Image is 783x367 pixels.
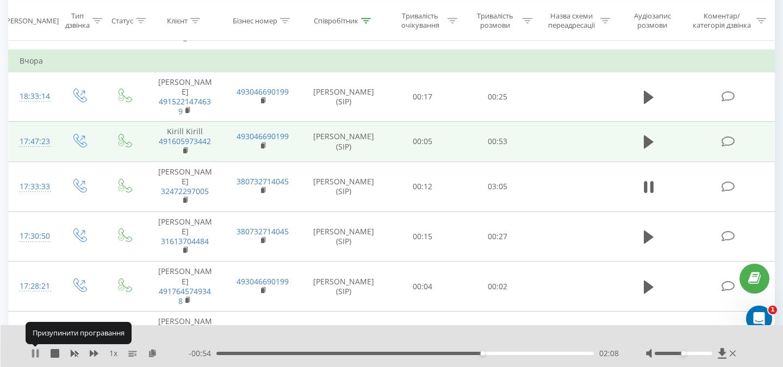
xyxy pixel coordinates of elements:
div: Клієнт [167,16,188,25]
div: Тривалість очікування [395,11,445,30]
div: Призупинити програвання [26,322,132,344]
td: 00:05 [386,122,461,162]
span: 1 x [109,348,117,359]
div: 17:30:50 [20,226,46,247]
td: 00:15 [386,212,461,262]
td: [PERSON_NAME] (SIP) [302,122,386,162]
span: 1 [768,306,777,314]
td: [PERSON_NAME] (SIP) [302,312,386,362]
span: - 00:54 [189,348,216,359]
td: 00:53 [460,122,535,162]
div: Аудіозапис розмови [623,11,682,30]
td: [PERSON_NAME] (SIP) [302,161,386,212]
td: 00:12 [386,161,461,212]
iframe: Intercom live chat [746,306,772,332]
a: 380732714045 [237,176,289,186]
td: [PERSON_NAME] (SIP) [302,262,386,312]
a: 493046690199 [237,276,289,287]
div: 17:47:23 [20,131,46,152]
a: 4917645749348 [159,286,211,306]
td: Вчора [9,50,775,72]
a: 4915221474639 [159,96,211,116]
span: 02:08 [599,348,619,359]
td: 00:27 [460,212,535,262]
div: 18:33:14 [20,86,46,107]
div: [PERSON_NAME] [4,16,59,25]
a: 31613704484 [161,236,209,246]
td: [PERSON_NAME] Инна [146,312,224,362]
td: Kirill Kirill [146,122,224,162]
td: [PERSON_NAME] (SIP) [302,72,386,122]
div: Тип дзвінка [65,11,90,30]
td: [PERSON_NAME] [146,262,224,312]
td: 00:00 [460,312,535,362]
td: 00:04 [386,262,461,312]
a: 380732714045 [237,226,289,237]
td: 00:14 [386,312,461,362]
td: [PERSON_NAME] [146,212,224,262]
div: Назва схеми переадресації [545,11,598,30]
div: 17:28:21 [20,276,46,297]
td: 00:25 [460,72,535,122]
div: Співробітник [314,16,358,25]
td: [PERSON_NAME] (SIP) [302,212,386,262]
a: 493046690199 [237,86,289,97]
td: 03:05 [460,161,535,212]
div: Accessibility label [681,351,686,356]
div: Бізнес номер [233,16,277,25]
div: Тривалість розмови [470,11,520,30]
td: 00:17 [386,72,461,122]
div: Статус [111,16,133,25]
div: Accessibility label [481,351,485,356]
a: 32472297005 [161,186,209,196]
div: 17:33:33 [20,176,46,197]
a: 491605973442 [159,136,211,146]
div: Коментар/категорія дзвінка [690,11,754,30]
td: [PERSON_NAME] [146,72,224,122]
a: 493046690199 [237,131,289,141]
td: [PERSON_NAME] [146,161,224,212]
td: 00:02 [460,262,535,312]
